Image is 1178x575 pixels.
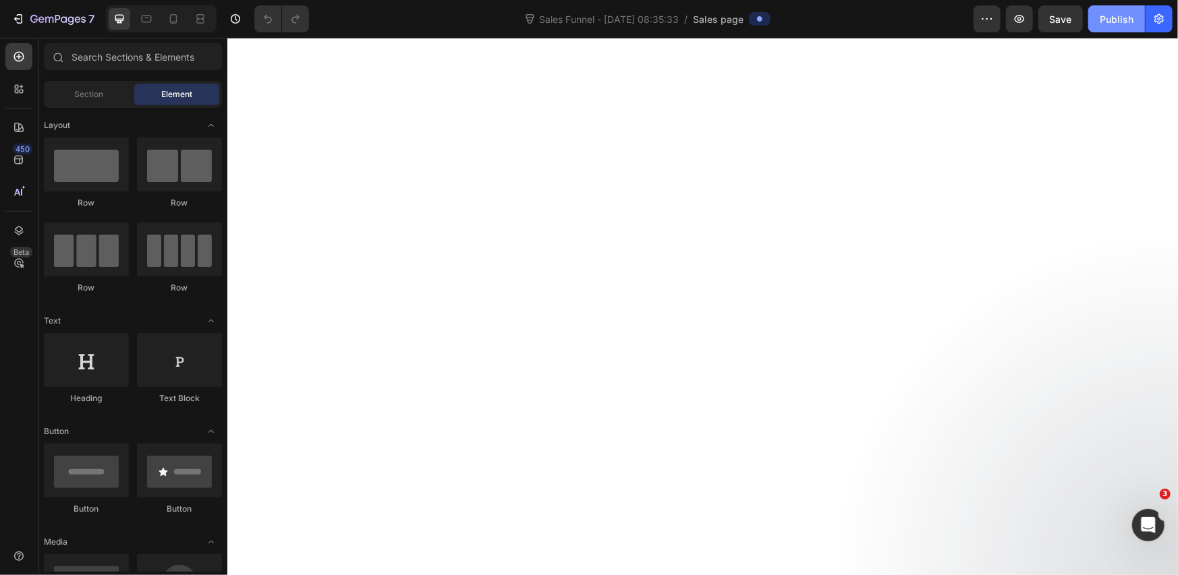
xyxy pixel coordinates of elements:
[536,12,681,26] span: Sales Funnel - [DATE] 08:35:33
[44,197,129,209] div: Row
[693,12,744,26] span: Sales page
[44,425,69,437] span: Button
[5,5,101,32] button: 7
[44,43,222,70] input: Search Sections & Elements
[44,536,67,548] span: Media
[137,392,222,404] div: Text Block
[684,12,688,26] span: /
[200,115,222,136] span: Toggle open
[88,11,94,27] p: 7
[44,315,61,327] span: Text
[1132,509,1165,541] iframe: Intercom live chat
[1160,489,1171,500] span: 3
[137,282,222,294] div: Row
[161,88,192,100] span: Element
[200,310,222,332] span: Toggle open
[137,503,222,515] div: Button
[254,5,309,32] div: Undo/Redo
[44,119,70,131] span: Layout
[44,503,129,515] div: Button
[227,38,1178,575] iframe: Design area
[75,88,104,100] span: Section
[44,392,129,404] div: Heading
[1038,5,1083,32] button: Save
[137,197,222,209] div: Row
[200,531,222,553] span: Toggle open
[1100,12,1133,26] div: Publish
[200,421,222,442] span: Toggle open
[10,247,32,258] div: Beta
[44,282,129,294] div: Row
[13,144,32,154] div: 450
[1088,5,1145,32] button: Publish
[1050,13,1072,25] span: Save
